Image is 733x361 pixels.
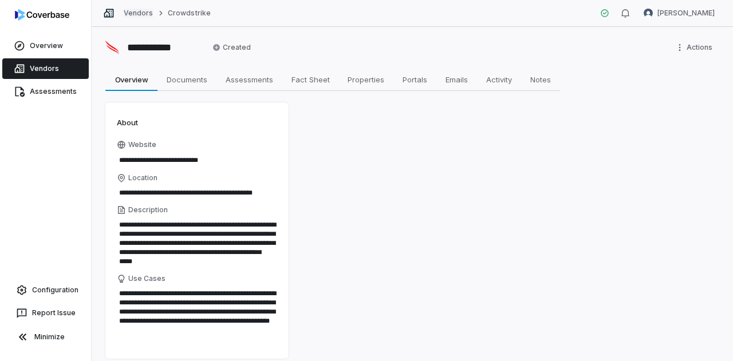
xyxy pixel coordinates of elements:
span: Description [128,205,168,215]
a: Assessments [2,81,89,102]
span: Portals [398,72,432,87]
span: Overview [111,72,153,87]
span: Activity [482,72,517,87]
img: Jesse Nord avatar [644,9,653,18]
span: Emails [441,72,472,87]
span: Assessments [221,72,278,87]
button: Jesse Nord avatar[PERSON_NAME] [637,5,722,22]
a: Vendors [124,9,153,18]
button: More actions [672,39,719,56]
a: Configuration [5,280,86,300]
button: Minimize [5,326,86,348]
button: Report Issue [5,303,86,323]
img: logo-D7KZi-bG.svg [15,9,69,21]
span: Created [212,43,251,52]
textarea: Description [117,217,277,269]
span: About [117,117,138,128]
a: Vendors [2,58,89,79]
span: Location [128,173,157,183]
span: Notes [526,72,555,87]
a: Crowdstrike [168,9,210,18]
span: Website [128,140,156,149]
textarea: Use Cases [117,285,277,347]
span: Fact Sheet [287,72,334,87]
span: Documents [162,72,212,87]
span: Properties [343,72,389,87]
a: Overview [2,35,89,56]
span: Use Cases [128,274,165,283]
span: [PERSON_NAME] [657,9,715,18]
input: Website [117,152,258,168]
input: Location [117,185,277,201]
